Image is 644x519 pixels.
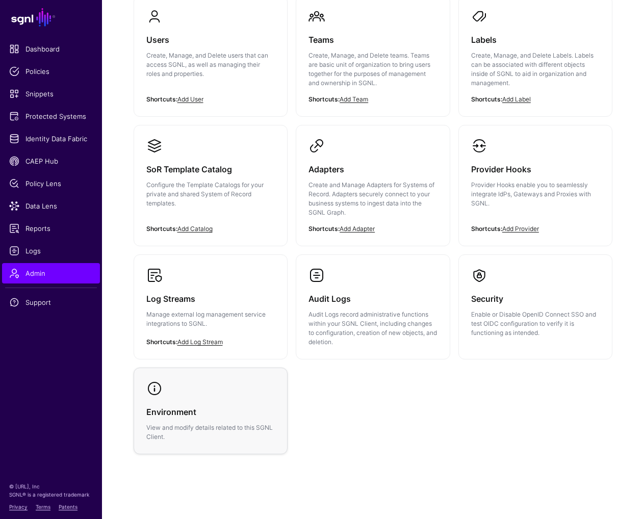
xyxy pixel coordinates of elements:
[146,162,275,176] h3: SoR Template Catalog
[146,405,275,419] h3: Environment
[308,95,340,103] strong: Shortcuts:
[146,225,177,232] strong: Shortcuts:
[308,292,437,306] h3: Audit Logs
[9,134,93,144] span: Identity Data Fabric
[146,33,275,47] h3: Users
[9,297,93,307] span: Support
[6,6,96,29] a: SGNL
[9,66,93,76] span: Policies
[9,482,93,490] p: © [URL], Inc
[9,223,93,233] span: Reports
[308,310,437,347] p: Audit Logs record administrative functions within your SGNL Client, including changes to configur...
[2,61,100,82] a: Policies
[146,423,275,442] p: View and modify details related to this SGNL Client.
[459,255,612,350] a: SecurityEnable or Disable OpenID Connect SSO and test OIDC configuration to verify it is function...
[471,180,600,208] p: Provider Hooks enable you to seamlessly integrate IdPs, Gateways and Proxies with SGNL.
[2,84,100,104] a: Snippets
[502,95,531,103] a: Add Label
[146,51,275,79] p: Create, Manage, and Delete users that can access SGNL, as well as managing their roles and proper...
[134,255,288,357] a: Log StreamsManage external log management service integrations to SGNL.
[36,504,50,510] a: Terms
[146,95,177,103] strong: Shortcuts:
[9,268,93,278] span: Admin
[134,125,288,237] a: SoR Template CatalogConfigure the Template Catalogs for your private and shared System of Record ...
[471,310,600,338] p: Enable or Disable OpenID Connect SSO and test OIDC configuration to verify it is functioning as i...
[177,225,213,232] a: Add Catalog
[296,125,450,246] a: AdaptersCreate and Manage Adapters for Systems of Record. Adapters securely connect to your busin...
[2,263,100,283] a: Admin
[471,95,502,103] strong: Shortcuts:
[471,51,600,88] p: Create, Manage, and Delete Labels. Labels can be associated with different objects inside of SGNL...
[296,255,450,359] a: Audit LogsAudit Logs record administrative functions within your SGNL Client, including changes t...
[146,292,275,306] h3: Log Streams
[9,201,93,211] span: Data Lens
[177,95,203,103] a: Add User
[308,162,437,176] h3: Adapters
[471,225,502,232] strong: Shortcuts:
[2,196,100,216] a: Data Lens
[177,338,223,346] a: Add Log Stream
[308,33,437,47] h3: Teams
[471,162,600,176] h3: Provider Hooks
[146,180,275,208] p: Configure the Template Catalogs for your private and shared System of Record templates.
[340,225,375,232] a: Add Adapter
[146,310,275,328] p: Manage external log management service integrations to SGNL.
[9,178,93,189] span: Policy Lens
[59,504,78,510] a: Patents
[9,44,93,54] span: Dashboard
[9,490,93,499] p: SGNL® is a registered trademark
[2,128,100,149] a: Identity Data Fabric
[2,218,100,239] a: Reports
[308,51,437,88] p: Create, Manage, and Delete teams. Teams are basic unit of organization to bring users together fo...
[9,156,93,166] span: CAEP Hub
[9,89,93,99] span: Snippets
[502,225,539,232] a: Add Provider
[471,292,600,306] h3: Security
[2,39,100,59] a: Dashboard
[134,368,288,454] a: EnvironmentView and modify details related to this SGNL Client.
[2,106,100,126] a: Protected Systems
[308,180,437,217] p: Create and Manage Adapters for Systems of Record. Adapters securely connect to your business syst...
[9,246,93,256] span: Logs
[9,504,28,510] a: Privacy
[459,125,612,237] a: Provider HooksProvider Hooks enable you to seamlessly integrate IdPs, Gateways and Proxies with S...
[2,151,100,171] a: CAEP Hub
[308,225,340,232] strong: Shortcuts:
[2,241,100,261] a: Logs
[2,173,100,194] a: Policy Lens
[9,111,93,121] span: Protected Systems
[146,338,177,346] strong: Shortcuts:
[340,95,368,103] a: Add Team
[471,33,600,47] h3: Labels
